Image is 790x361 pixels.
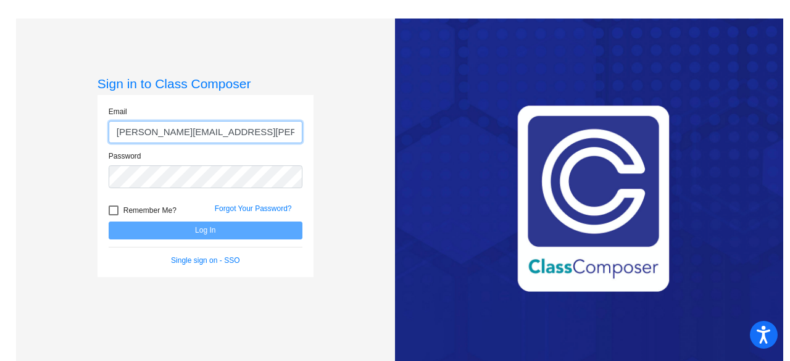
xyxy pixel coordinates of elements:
[123,203,177,218] span: Remember Me?
[109,222,302,239] button: Log In
[171,256,239,265] a: Single sign on - SSO
[215,204,292,213] a: Forgot Your Password?
[98,76,314,91] h3: Sign in to Class Composer
[109,151,141,162] label: Password
[109,106,127,117] label: Email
